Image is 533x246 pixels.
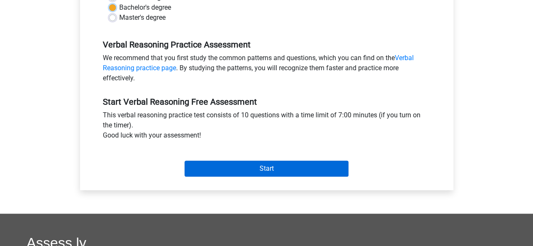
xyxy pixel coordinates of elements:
[96,53,437,87] div: We recommend that you first study the common patterns and questions, which you can find on the . ...
[96,110,437,144] div: This verbal reasoning practice test consists of 10 questions with a time limit of 7:00 minutes (i...
[103,97,431,107] h5: Start Verbal Reasoning Free Assessment
[119,13,166,23] label: Master's degree
[103,40,431,50] h5: Verbal Reasoning Practice Assessment
[185,161,348,177] input: Start
[119,3,171,13] label: Bachelor's degree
